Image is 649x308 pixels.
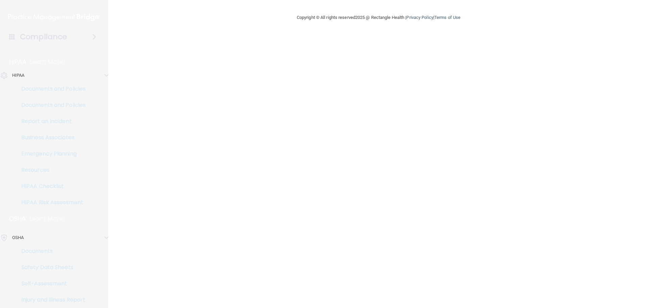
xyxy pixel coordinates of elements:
p: Documents [4,248,97,255]
p: Documents and Policies [4,102,97,109]
a: Privacy Policy [406,15,433,20]
p: Injury and Illness Report [4,297,97,303]
p: HIPAA Checklist [4,183,97,190]
p: Safety Data Sheets [4,264,97,271]
p: HIPAA Risk Assessment [4,199,97,206]
p: Resources [4,167,97,173]
p: HIPAA [9,58,26,66]
p: Report an Incident [4,118,97,125]
h4: Compliance [20,32,67,42]
p: OSHA [9,215,26,223]
div: Copyright © All rights reserved 2025 @ Rectangle Health | | [255,7,502,28]
p: Learn More! [30,58,66,66]
p: Learn More! [29,215,65,223]
p: Self-Assessment [4,280,97,287]
a: Terms of Use [434,15,460,20]
p: OSHA [12,234,24,242]
p: Documents and Policies [4,86,97,92]
img: PMB logo [8,10,100,24]
p: HIPAA [12,71,25,79]
p: Emergency Planning [4,150,97,157]
p: Business Associates [4,134,97,141]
